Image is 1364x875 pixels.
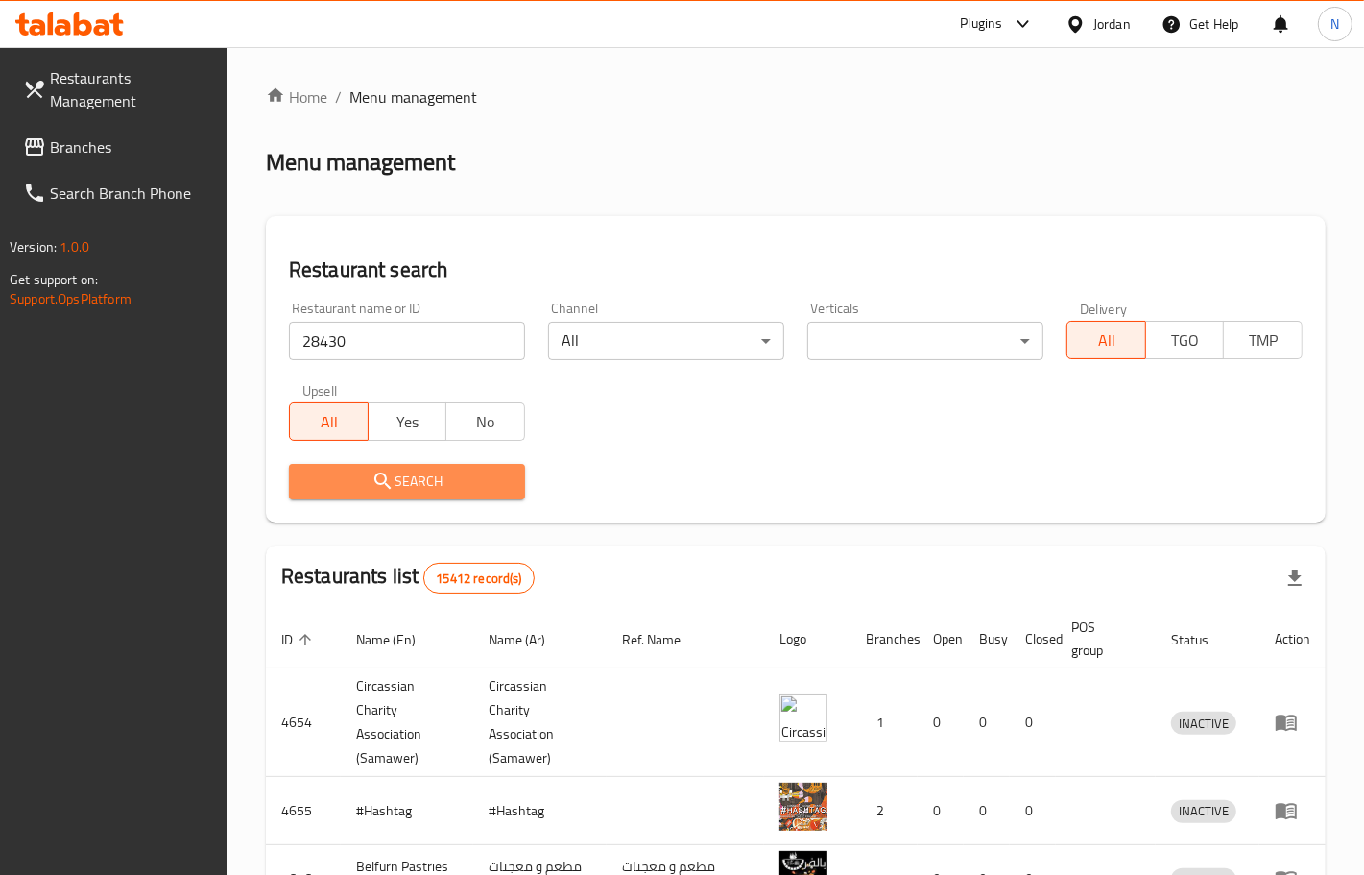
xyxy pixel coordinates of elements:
td: 4654 [266,668,341,777]
div: INACTIVE [1171,712,1236,735]
th: Busy [964,610,1010,668]
th: Branches [850,610,918,668]
img: ​Circassian ​Charity ​Association​ (Samawer) [779,694,827,742]
div: Total records count [423,563,534,594]
h2: Restaurant search [289,255,1303,284]
span: Name (Ar) [489,628,570,651]
a: Branches [8,124,227,170]
td: #Hashtag [473,777,607,845]
td: ​Circassian ​Charity ​Association​ (Samawer) [473,668,607,777]
span: N [1330,13,1339,35]
td: #Hashtag [341,777,474,845]
nav: breadcrumb [266,85,1326,109]
button: Search [289,464,525,499]
th: Closed [1010,610,1056,668]
div: ​ [807,322,1043,360]
td: 0 [918,777,964,845]
td: ​Circassian ​Charity ​Association​ (Samawer) [341,668,474,777]
a: Restaurants Management [8,55,227,124]
div: Export file [1272,555,1318,601]
h2: Menu management [266,147,455,178]
th: Action [1259,610,1326,668]
span: Ref. Name [622,628,706,651]
span: TMP [1232,327,1295,354]
span: Restaurants Management [50,66,212,112]
span: 1.0.0 [60,234,89,259]
span: Status [1171,628,1233,651]
span: TGO [1154,327,1217,354]
td: 1 [850,668,918,777]
button: Yes [368,402,447,441]
a: Search Branch Phone [8,170,227,216]
label: Delivery [1080,302,1128,315]
td: 0 [964,668,1010,777]
input: Search for restaurant name or ID.. [289,322,525,360]
td: 0 [1010,668,1056,777]
button: No [445,402,525,441]
span: All [1075,327,1138,354]
div: INACTIVE [1171,800,1236,823]
span: Menu management [349,85,477,109]
div: Plugins [960,12,1002,36]
span: ID [281,628,318,651]
span: Branches [50,135,212,158]
li: / [335,85,342,109]
span: Version: [10,234,57,259]
td: 0 [964,777,1010,845]
th: Logo [764,610,850,668]
span: Name (En) [356,628,441,651]
span: Yes [376,408,440,436]
a: Home [266,85,327,109]
span: INACTIVE [1171,800,1236,822]
td: 4655 [266,777,341,845]
td: 0 [1010,777,1056,845]
div: Menu [1275,711,1310,734]
span: Search Branch Phone [50,182,212,205]
td: 2 [850,777,918,845]
span: INACTIVE [1171,713,1236,735]
div: Menu [1275,799,1310,822]
span: POS group [1071,616,1133,662]
h2: Restaurants list [281,562,535,594]
td: 0 [918,668,964,777]
a: Support.OpsPlatform [10,286,132,311]
span: No [454,408,517,436]
button: TMP [1223,321,1303,359]
button: TGO [1145,321,1225,359]
div: Jordan [1093,13,1131,35]
th: Open [918,610,964,668]
button: All [1066,321,1146,359]
label: Upsell [302,383,338,397]
img: #Hashtag [779,783,827,831]
span: 15412 record(s) [424,570,533,588]
span: Get support on: [10,267,98,292]
button: All [289,402,369,441]
div: All [548,322,784,360]
span: Search [304,470,510,494]
span: All [298,408,361,436]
